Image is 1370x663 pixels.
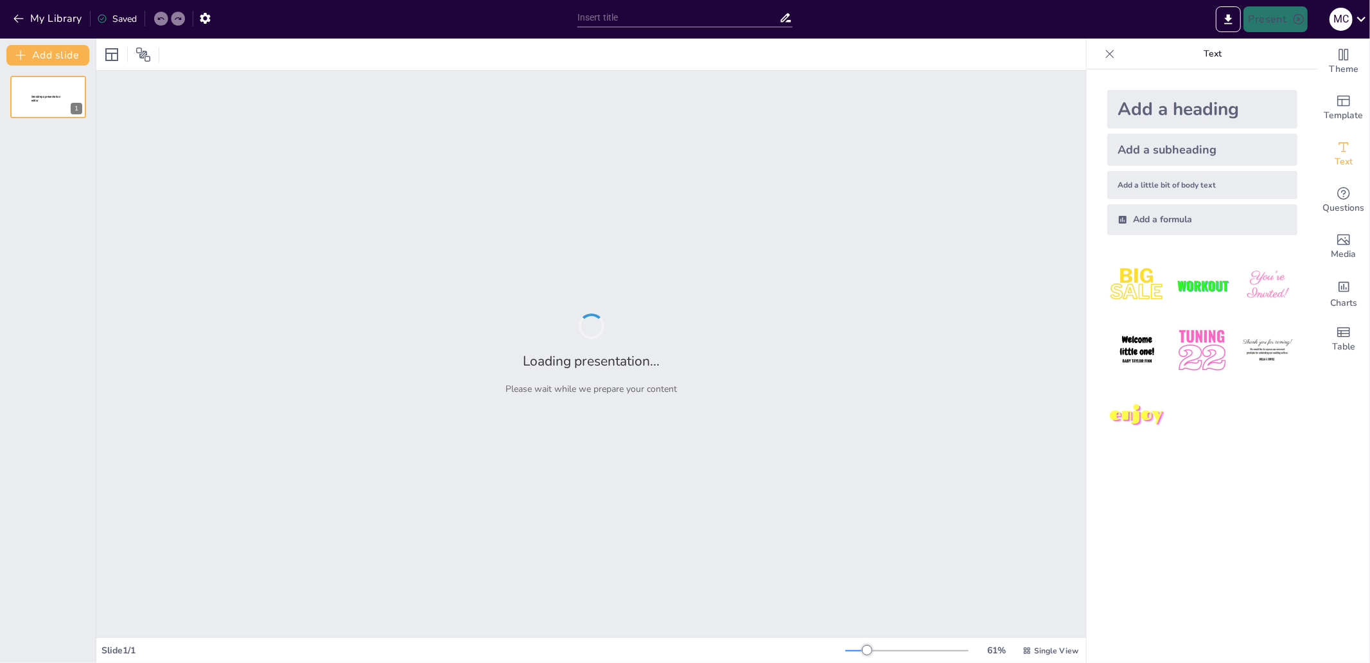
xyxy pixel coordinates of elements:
[6,45,89,66] button: Add slide
[1107,204,1297,235] div: Add a formula
[1172,321,1232,380] img: 5.jpeg
[71,103,82,114] div: 1
[1331,247,1357,261] span: Media
[1332,340,1355,354] span: Table
[1238,256,1297,315] img: 3.jpeg
[1329,62,1358,76] span: Theme
[1318,270,1369,316] div: Add charts and graphs
[981,644,1012,657] div: 61 %
[1107,321,1167,380] img: 4.jpeg
[31,95,60,102] span: Sendsteps presentation editor
[1318,131,1369,177] div: Add text boxes
[10,8,87,29] button: My Library
[1330,6,1353,32] button: M C
[1324,109,1364,123] span: Template
[1216,6,1241,32] button: Export to PowerPoint
[1243,6,1308,32] button: Present
[1330,296,1357,310] span: Charts
[523,352,660,370] h2: Loading presentation...
[10,76,86,118] div: 1
[1107,386,1167,446] img: 7.jpeg
[1107,171,1297,199] div: Add a little bit of body text
[505,383,677,395] p: Please wait while we prepare your content
[1238,321,1297,380] img: 6.jpeg
[1107,134,1297,166] div: Add a subheading
[1318,224,1369,270] div: Add images, graphics, shapes or video
[1107,256,1167,315] img: 1.jpeg
[97,13,137,25] div: Saved
[1318,316,1369,362] div: Add a table
[1318,177,1369,224] div: Get real-time input from your audience
[1172,256,1232,315] img: 2.jpeg
[1107,90,1297,128] div: Add a heading
[1335,155,1353,169] span: Text
[136,47,151,62] span: Position
[101,644,845,657] div: Slide 1 / 1
[1318,85,1369,131] div: Add ready made slides
[1323,201,1365,215] span: Questions
[1318,39,1369,85] div: Change the overall theme
[1330,8,1353,31] div: M C
[1034,646,1078,656] span: Single View
[577,8,780,27] input: Insert title
[101,44,122,65] div: Layout
[1120,39,1305,69] p: Text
